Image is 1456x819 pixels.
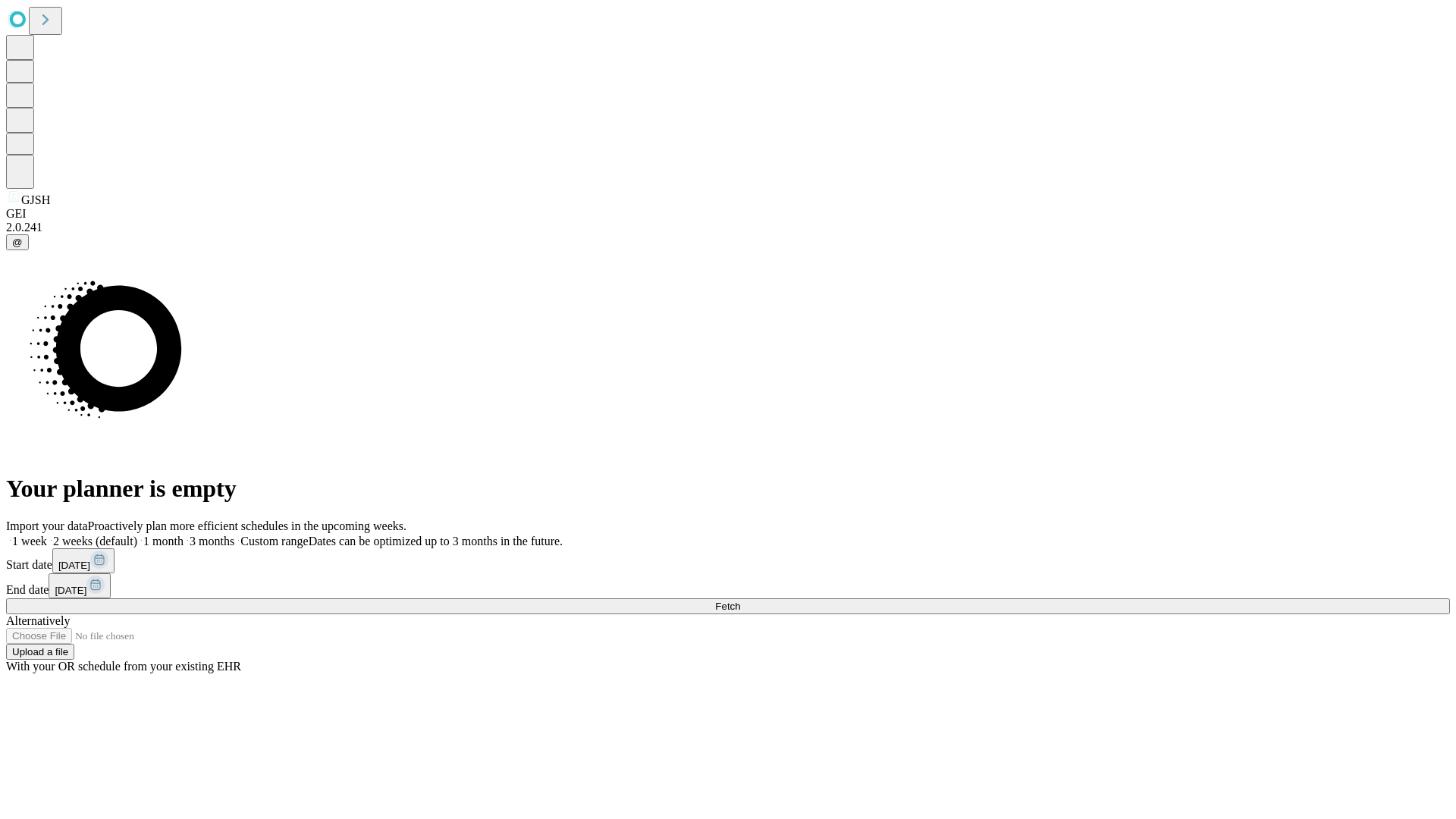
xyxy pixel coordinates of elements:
span: Custom range [240,535,308,548]
h1: Your planner is empty [6,475,1450,503]
span: [DATE] [55,585,86,596]
span: 3 months [190,535,234,548]
div: End date [6,573,1450,598]
span: @ [12,237,23,248]
span: 1 month [143,535,184,548]
span: 2 weeks (default) [53,535,137,548]
span: Import your data [6,519,88,532]
span: With your OR schedule from your existing EHR [6,660,241,673]
span: Dates can be optimized up to 3 months in the future. [309,535,563,548]
button: [DATE] [49,573,111,598]
button: Fetch [6,598,1450,614]
span: GJSH [21,193,50,206]
span: 1 week [12,535,47,548]
div: 2.0.241 [6,221,1450,234]
button: [DATE] [52,548,115,573]
span: [DATE] [58,560,90,571]
span: Fetch [715,601,740,612]
div: GEI [6,207,1450,221]
button: Upload a file [6,644,74,660]
div: Start date [6,548,1450,573]
span: Alternatively [6,614,70,627]
span: Proactively plan more efficient schedules in the upcoming weeks. [88,519,406,532]
button: @ [6,234,29,250]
